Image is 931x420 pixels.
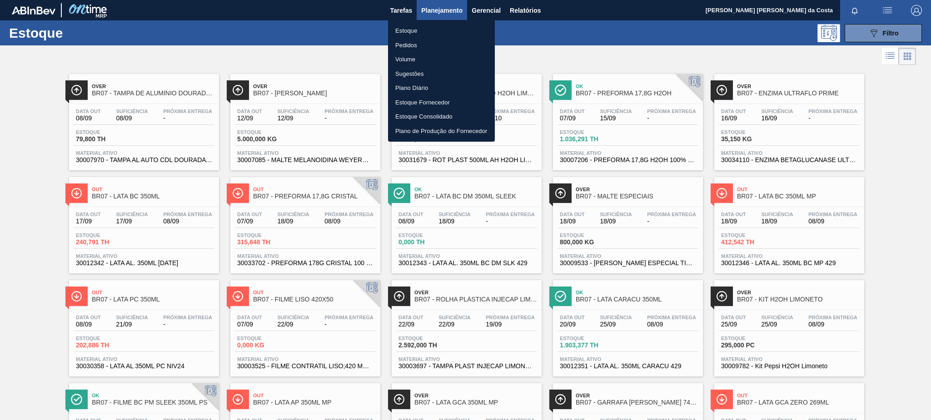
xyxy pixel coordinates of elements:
[388,124,495,138] a: Plano de Produção do Fornecedor
[388,67,495,81] a: Sugestões
[388,52,495,67] a: Volume
[388,95,495,110] a: Estoque Fornecedor
[388,24,495,38] a: Estoque
[388,38,495,53] a: Pedidos
[388,81,495,95] a: Plano Diário
[388,109,495,124] a: Estoque Consolidado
